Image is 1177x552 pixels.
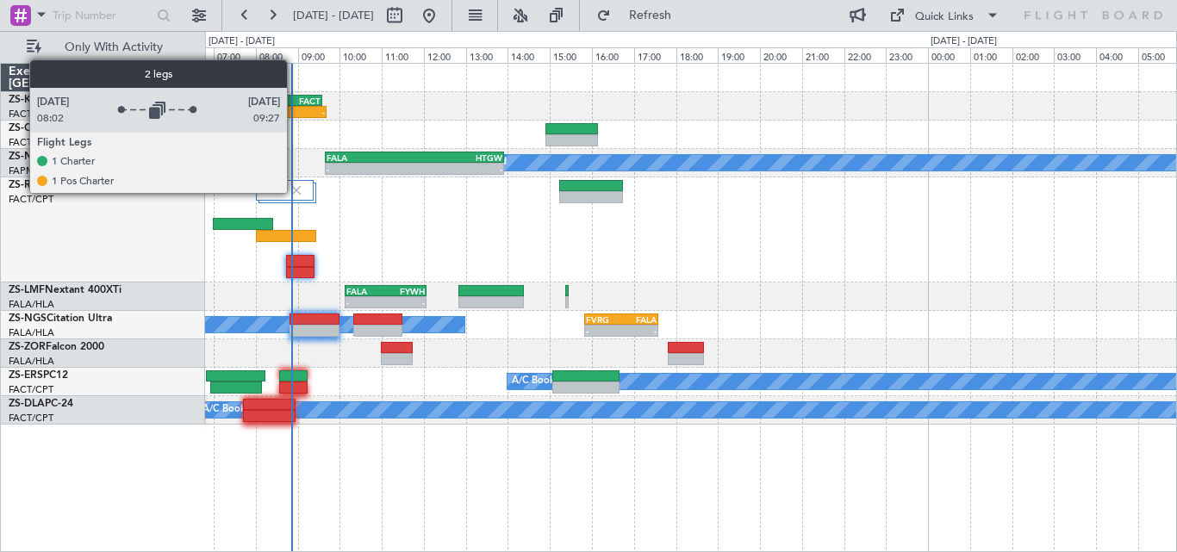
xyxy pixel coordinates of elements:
[1096,47,1138,63] div: 04:00
[718,47,760,63] div: 19:00
[9,342,104,352] a: ZS-ZORFalcon 2000
[9,95,72,105] a: ZS-KATPC-24
[9,285,121,295] a: ZS-LMFNextant 400XTi
[9,152,100,162] a: ZS-NMZPC12 NGX
[881,2,1008,29] button: Quick Links
[386,286,426,296] div: FYWH
[634,47,676,63] div: 17:00
[339,47,382,63] div: 10:00
[45,41,182,53] span: Only With Activity
[9,355,54,368] a: FALA/HLA
[9,136,53,149] a: FACT/CPT
[844,47,887,63] div: 22:00
[9,180,89,190] a: ZS-RVLPC12/NG
[9,108,53,121] a: FACT/CPT
[424,47,466,63] div: 12:00
[9,383,53,396] a: FACT/CPT
[592,47,634,63] div: 16:00
[676,47,719,63] div: 18:00
[386,297,426,307] div: -
[414,152,502,163] div: HTGW
[802,47,844,63] div: 21:00
[760,47,802,63] div: 20:00
[9,342,46,352] span: ZS-ZOR
[53,3,152,28] input: Trip Number
[9,164,56,177] a: FAPM/PZB
[9,298,54,311] a: FALA/HLA
[240,107,283,117] div: 07:37 Z
[202,397,257,423] div: A/C Booked
[256,47,298,63] div: 08:00
[915,9,974,26] div: Quick Links
[293,8,374,23] span: [DATE] - [DATE]
[382,47,424,63] div: 11:00
[9,152,48,162] span: ZS-NMZ
[931,34,997,49] div: [DATE] - [DATE]
[283,107,325,117] div: -
[1012,47,1055,63] div: 02:00
[9,399,45,409] span: ZS-DLA
[9,313,112,324] a: ZS-NGSCitation Ultra
[614,9,687,22] span: Refresh
[289,183,304,198] img: gray-close.svg
[19,34,187,61] button: Only With Activity
[9,180,43,190] span: ZS-RVL
[886,47,928,63] div: 23:00
[9,399,73,409] a: ZS-DLAPC-24
[9,285,45,295] span: ZS-LMF
[327,152,414,163] div: FALA
[9,412,53,425] a: FACT/CPT
[235,96,277,106] div: FALA
[9,123,90,133] a: ZS-CJTPC12/47E
[9,123,42,133] span: ZS-CJT
[9,313,47,324] span: ZS-NGS
[586,314,621,325] div: FVRG
[621,314,657,325] div: FALA
[466,47,508,63] div: 13:00
[550,47,592,63] div: 15:00
[9,95,44,105] span: ZS-KAT
[209,34,275,49] div: [DATE] - [DATE]
[298,47,340,63] div: 09:00
[9,370,68,381] a: ZS-ERSPC12
[621,326,657,336] div: -
[9,193,53,206] a: FACT/CPT
[508,47,550,63] div: 14:00
[346,297,386,307] div: -
[214,47,256,63] div: 07:00
[277,96,320,106] div: FACT
[346,286,386,296] div: FALA
[512,369,566,394] div: A/C Booked
[588,2,692,29] button: Refresh
[1054,47,1096,63] div: 03:00
[327,164,414,174] div: -
[9,370,43,381] span: ZS-ERS
[970,47,1012,63] div: 01:00
[9,326,54,339] a: FALA/HLA
[586,326,621,336] div: -
[414,164,502,174] div: -
[928,47,970,63] div: 00:00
